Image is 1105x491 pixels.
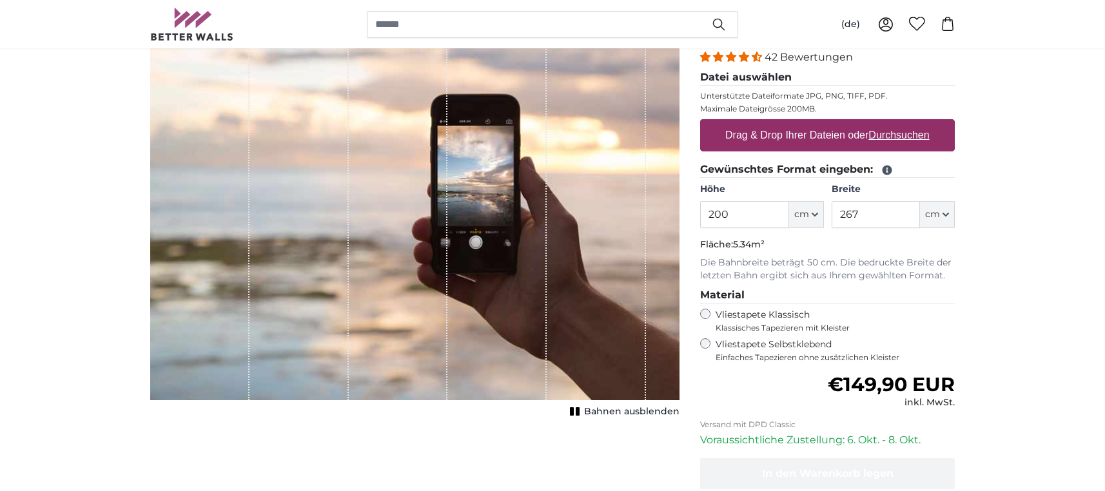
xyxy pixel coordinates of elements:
span: 5.34m² [733,238,765,250]
div: 1 of 1 [150,3,680,421]
span: cm [794,208,809,221]
legend: Datei auswählen [700,70,955,86]
span: 42 Bewertungen [765,51,853,63]
p: Fläche: [700,238,955,251]
u: Durchsuchen [869,130,930,140]
label: Vliestapete Selbstklebend [716,338,955,363]
legend: Gewünschtes Format eingeben: [700,162,955,178]
label: Vliestapete Klassisch [716,309,944,333]
button: cm [789,201,824,228]
p: Voraussichtliche Zustellung: 6. Okt. - 8. Okt. [700,432,955,448]
span: €149,90 EUR [828,372,955,396]
span: 4.38 stars [700,51,765,63]
button: cm [920,201,955,228]
legend: Material [700,287,955,303]
button: (de) [831,13,870,36]
div: inkl. MwSt. [828,396,955,409]
span: Klassisches Tapezieren mit Kleister [716,323,944,333]
p: Unterstützte Dateiformate JPG, PNG, TIFF, PDF. [700,91,955,101]
span: cm [925,208,940,221]
label: Höhe [700,183,823,196]
span: Einfaches Tapezieren ohne zusätzlichen Kleister [716,352,955,363]
img: Betterwalls [150,8,234,41]
button: Bahnen ausblenden [566,403,680,421]
p: Die Bahnbreite beträgt 50 cm. Die bedruckte Breite der letzten Bahn ergibt sich aus Ihrem gewählt... [700,256,955,282]
button: In den Warenkorb legen [700,458,955,489]
span: In den Warenkorb legen [762,467,894,479]
label: Drag & Drop Ihrer Dateien oder [720,122,935,148]
p: Maximale Dateigrösse 200MB. [700,104,955,114]
span: Bahnen ausblenden [584,405,680,418]
label: Breite [832,183,955,196]
p: Versand mit DPD Classic [700,419,955,430]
